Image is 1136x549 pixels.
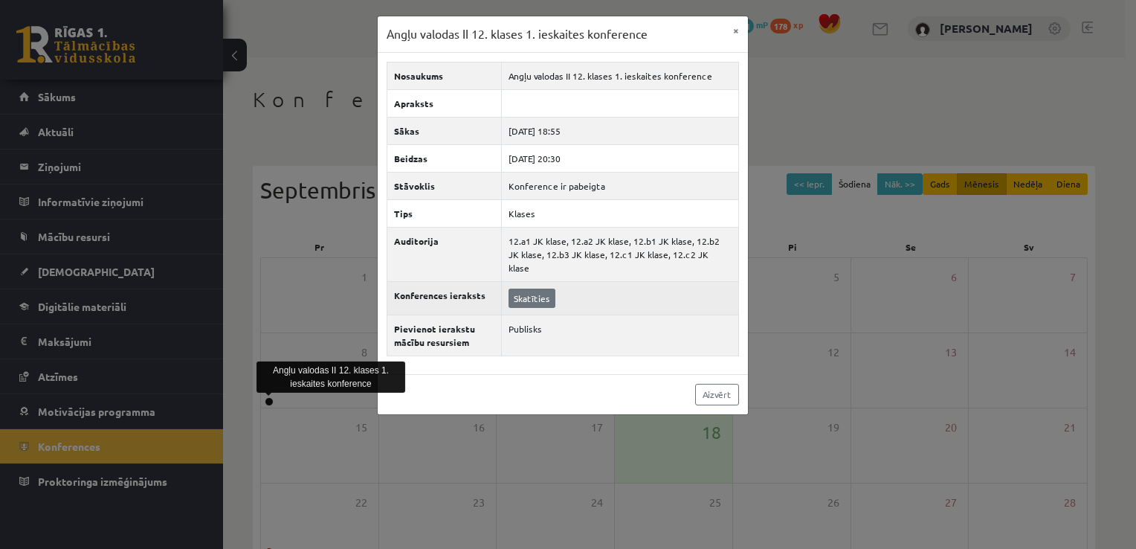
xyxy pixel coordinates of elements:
[387,89,501,117] th: Apraksts
[256,362,405,393] div: Angļu valodas II 12. klases 1. ieskaites konference
[387,227,501,281] th: Auditorija
[387,172,501,199] th: Stāvoklis
[387,62,501,89] th: Nosaukums
[387,199,501,227] th: Tips
[724,16,748,45] button: ×
[695,384,739,405] a: Aizvērt
[387,281,501,315] th: Konferences ieraksts
[387,144,501,172] th: Beidzas
[387,117,501,144] th: Sākas
[501,227,738,281] td: 12.a1 JK klase, 12.a2 JK klase, 12.b1 JK klase, 12.b2 JK klase, 12.b3 JK klase, 12.c1 JK klase, 1...
[501,172,738,199] td: Konference ir pabeigta
[387,25,648,43] h3: Angļu valodas II 12. klases 1. ieskaites konference
[501,62,738,89] td: Angļu valodas II 12. klases 1. ieskaites konference
[501,315,738,356] td: Publisks
[501,199,738,227] td: Klases
[387,315,501,356] th: Pievienot ierakstu mācību resursiem
[509,289,555,308] a: Skatīties
[501,117,738,144] td: [DATE] 18:55
[501,144,738,172] td: [DATE] 20:30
